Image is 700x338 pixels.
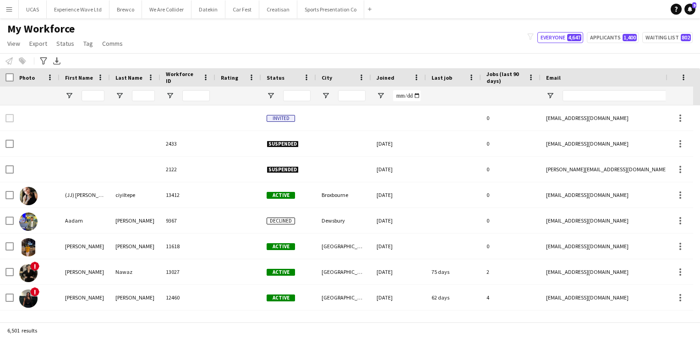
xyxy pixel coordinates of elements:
[481,311,541,336] div: 0
[160,208,215,233] div: 9367
[60,182,110,207] div: (JJ) [PERSON_NAME]
[537,32,583,43] button: Everyone4,647
[110,182,160,207] div: ciyiltepe
[115,74,142,81] span: Last Name
[283,90,311,101] input: Status Filter Input
[316,285,371,310] div: [GEOGRAPHIC_DATA]
[65,74,93,81] span: First Name
[426,285,481,310] div: 62 days
[53,38,78,49] a: Status
[322,92,330,100] button: Open Filter Menu
[481,131,541,156] div: 0
[19,0,47,18] button: UCAS
[259,0,297,18] button: Creatisan
[56,39,74,48] span: Status
[487,71,524,84] span: Jobs (last 90 days)
[371,285,426,310] div: [DATE]
[371,311,426,336] div: [DATE]
[19,289,38,308] img: Aaliyah Braithwaite
[481,105,541,131] div: 0
[297,0,364,18] button: Sports Presentation Co
[110,234,160,259] div: [PERSON_NAME]
[110,259,160,284] div: Nawaz
[160,234,215,259] div: 11618
[160,182,215,207] div: 13412
[110,311,160,336] div: Learmonth
[60,259,110,284] div: [PERSON_NAME]
[481,182,541,207] div: 0
[316,259,371,284] div: [GEOGRAPHIC_DATA]
[432,74,452,81] span: Last job
[267,115,295,122] span: Invited
[267,141,299,147] span: Suspended
[7,22,75,36] span: My Workforce
[481,234,541,259] div: 0
[19,74,35,81] span: Photo
[60,234,110,259] div: [PERSON_NAME]
[30,287,39,296] span: !
[115,92,124,100] button: Open Filter Menu
[338,90,366,101] input: City Filter Input
[160,131,215,156] div: 2433
[19,187,38,205] img: (JJ) jeyhan ciyiltepe
[38,55,49,66] app-action-btn: Advanced filters
[681,34,691,41] span: 802
[110,208,160,233] div: [PERSON_NAME]
[377,74,394,81] span: Joined
[110,285,160,310] div: [PERSON_NAME]
[221,74,238,81] span: Rating
[546,74,561,81] span: Email
[225,0,259,18] button: Car Fest
[393,90,421,101] input: Joined Filter Input
[166,92,174,100] button: Open Filter Menu
[623,34,637,41] span: 1,400
[316,234,371,259] div: [GEOGRAPHIC_DATA]
[267,269,295,276] span: Active
[47,0,109,18] button: Experience Wave Ltd
[371,208,426,233] div: [DATE]
[377,92,385,100] button: Open Filter Menu
[316,208,371,233] div: Dewsbury
[322,74,332,81] span: City
[109,0,142,18] button: Brewco
[191,0,225,18] button: Datekin
[5,114,14,122] input: Row Selection is disabled for this row (unchecked)
[371,131,426,156] div: [DATE]
[51,55,62,66] app-action-btn: Export XLSX
[692,2,696,8] span: 9
[19,213,38,231] img: Aadam Patel
[60,208,110,233] div: Aadam
[102,39,123,48] span: Comms
[267,294,295,301] span: Active
[142,0,191,18] button: We Are Collider
[132,90,155,101] input: Last Name Filter Input
[481,157,541,182] div: 0
[567,34,581,41] span: 4,647
[26,38,51,49] a: Export
[267,243,295,250] span: Active
[426,259,481,284] div: 75 days
[60,285,110,310] div: [PERSON_NAME]
[426,311,481,336] div: 352 days
[80,38,97,49] a: Tag
[29,39,47,48] span: Export
[481,259,541,284] div: 2
[160,311,215,336] div: 11712
[481,285,541,310] div: 4
[82,90,104,101] input: First Name Filter Input
[182,90,210,101] input: Workforce ID Filter Input
[7,39,20,48] span: View
[546,92,554,100] button: Open Filter Menu
[371,182,426,207] div: [DATE]
[481,208,541,233] div: 0
[98,38,126,49] a: Comms
[371,157,426,182] div: [DATE]
[83,39,93,48] span: Tag
[160,157,215,182] div: 2122
[4,38,24,49] a: View
[160,285,215,310] div: 12460
[371,234,426,259] div: [DATE]
[316,182,371,207] div: Broxbourne
[587,32,639,43] button: Applicants1,400
[267,192,295,199] span: Active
